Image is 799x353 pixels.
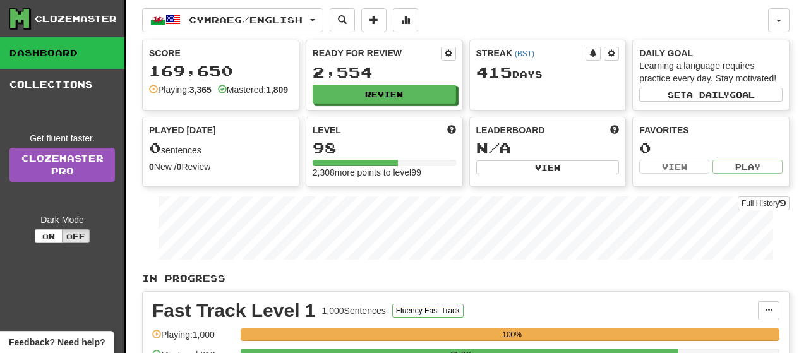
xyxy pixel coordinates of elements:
div: sentences [149,140,292,157]
button: More stats [393,8,418,32]
div: Score [149,47,292,59]
span: 415 [476,63,512,81]
div: Playing: [149,83,212,96]
div: 2,554 [313,64,456,80]
div: Daily Goal [639,47,783,59]
div: 1,000 Sentences [322,304,386,317]
div: Favorites [639,124,783,136]
button: Full History [738,196,790,210]
div: Ready for Review [313,47,441,59]
div: 169,650 [149,63,292,79]
div: Learning a language requires practice every day. Stay motivated! [639,59,783,85]
button: Off [62,229,90,243]
span: Open feedback widget [9,336,105,349]
div: Dark Mode [9,213,115,226]
span: Played [DATE] [149,124,216,136]
button: Cymraeg/English [142,8,323,32]
span: Leaderboard [476,124,545,136]
button: Search sentences [330,8,355,32]
div: Playing: 1,000 [152,328,234,349]
strong: 0 [177,162,182,172]
button: Seta dailygoal [639,88,783,102]
strong: 3,365 [189,85,212,95]
button: Play [712,160,783,174]
p: In Progress [142,272,790,285]
span: This week in points, UTC [610,124,619,136]
span: Cymraeg / English [189,15,303,25]
span: 0 [149,139,161,157]
div: 2,308 more points to level 99 [313,166,456,179]
div: Fast Track Level 1 [152,301,316,320]
strong: 0 [149,162,154,172]
a: (BST) [515,49,534,58]
span: Level [313,124,341,136]
strong: 1,809 [266,85,288,95]
div: Streak [476,47,586,59]
div: New / Review [149,160,292,173]
button: Review [313,85,456,104]
div: 100% [244,328,779,341]
a: ClozemasterPro [9,148,115,182]
button: Fluency Fast Track [392,304,464,318]
div: 0 [639,140,783,156]
span: N/A [476,139,511,157]
div: Get fluent faster. [9,132,115,145]
button: View [476,160,620,174]
div: Day s [476,64,620,81]
span: Score more points to level up [447,124,456,136]
button: On [35,229,63,243]
div: 98 [313,140,456,156]
div: Mastered: [218,83,288,96]
div: Clozemaster [35,13,117,25]
button: Add sentence to collection [361,8,387,32]
span: a daily [687,90,730,99]
button: View [639,160,709,174]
